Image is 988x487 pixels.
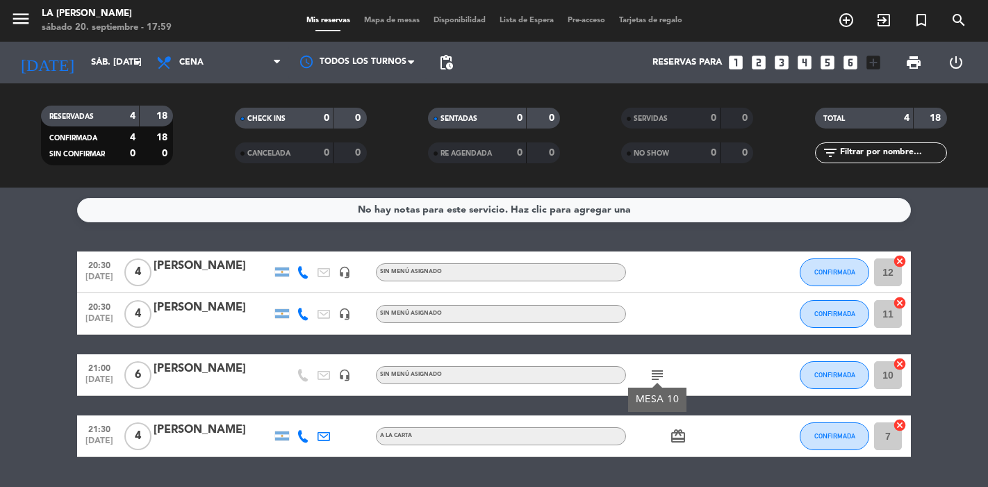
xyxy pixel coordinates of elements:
span: SIN CONFIRMAR [49,151,105,158]
strong: 4 [904,113,909,123]
strong: 0 [742,113,750,123]
span: [DATE] [82,375,117,391]
div: LOG OUT [935,42,978,83]
span: Sin menú asignado [380,269,442,274]
span: SENTADAS [441,115,477,122]
i: add_circle_outline [838,12,855,28]
div: MESA 10 [636,393,680,407]
div: [PERSON_NAME] [154,360,272,378]
i: cancel [893,357,907,371]
div: [PERSON_NAME] [154,421,272,439]
i: looks_5 [818,53,837,72]
button: CONFIRMADA [800,258,869,286]
i: add_box [864,53,882,72]
span: Reservas para [652,57,722,68]
span: 4 [124,258,151,286]
span: 20:30 [82,298,117,314]
span: NO SHOW [634,150,669,157]
strong: 18 [156,111,170,121]
span: RE AGENDADA [441,150,492,157]
i: looks_4 [796,53,814,72]
span: Tarjetas de regalo [612,17,689,24]
span: 6 [124,361,151,389]
button: CONFIRMADA [800,422,869,450]
span: 4 [124,300,151,328]
strong: 4 [130,111,135,121]
span: Disponibilidad [427,17,493,24]
strong: 0 [549,148,557,158]
span: SERVIDAS [634,115,668,122]
span: 20:30 [82,256,117,272]
span: 21:30 [82,420,117,436]
span: CHECK INS [247,115,286,122]
div: [PERSON_NAME] [154,299,272,317]
i: looks_two [750,53,768,72]
div: LA [PERSON_NAME] [42,7,172,21]
span: CONFIRMADA [814,432,855,440]
span: [DATE] [82,272,117,288]
strong: 0 [549,113,557,123]
i: headset_mic [338,266,351,279]
span: Pre-acceso [561,17,612,24]
strong: 0 [355,113,363,123]
button: CONFIRMADA [800,300,869,328]
div: sábado 20. septiembre - 17:59 [42,21,172,35]
input: Filtrar por nombre... [839,145,946,160]
button: CONFIRMADA [800,361,869,389]
strong: 18 [930,113,944,123]
span: [DATE] [82,314,117,330]
strong: 0 [517,113,522,123]
i: search [950,12,967,28]
span: Sin menú asignado [380,311,442,316]
strong: 0 [130,149,135,158]
span: Sin menú asignado [380,372,442,377]
i: looks_6 [841,53,859,72]
button: menu [10,8,31,34]
span: CONFIRMADA [814,371,855,379]
span: RESERVADAS [49,113,94,120]
span: print [905,54,922,71]
strong: 0 [355,148,363,158]
i: turned_in_not [913,12,930,28]
span: pending_actions [438,54,454,71]
strong: 4 [130,133,135,142]
strong: 0 [162,149,170,158]
strong: 0 [711,148,716,158]
i: cancel [893,254,907,268]
strong: 0 [742,148,750,158]
span: Mapa de mesas [357,17,427,24]
i: arrow_drop_down [129,54,146,71]
i: [DATE] [10,47,84,78]
i: exit_to_app [875,12,892,28]
span: TOTAL [823,115,845,122]
span: Lista de Espera [493,17,561,24]
strong: 0 [324,113,329,123]
strong: 0 [711,113,716,123]
i: cancel [893,418,907,432]
span: Mis reservas [299,17,357,24]
span: CANCELADA [247,150,290,157]
span: CONFIRMADA [814,268,855,276]
i: power_settings_new [948,54,964,71]
span: Cena [179,58,204,67]
i: subject [649,367,666,383]
i: filter_list [822,145,839,161]
div: No hay notas para este servicio. Haz clic para agregar una [358,202,631,218]
div: [PERSON_NAME] [154,257,272,275]
i: card_giftcard [670,428,686,445]
span: 4 [124,422,151,450]
span: CONFIRMADA [49,135,97,142]
strong: 0 [517,148,522,158]
span: a la carta [380,433,412,438]
i: looks_one [727,53,745,72]
strong: 18 [156,133,170,142]
i: menu [10,8,31,29]
span: [DATE] [82,436,117,452]
span: CONFIRMADA [814,310,855,317]
i: looks_3 [773,53,791,72]
i: headset_mic [338,308,351,320]
i: headset_mic [338,369,351,381]
strong: 0 [324,148,329,158]
i: cancel [893,296,907,310]
span: 21:00 [82,359,117,375]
